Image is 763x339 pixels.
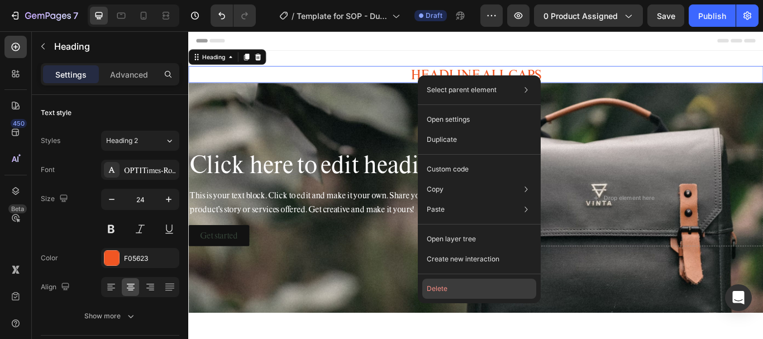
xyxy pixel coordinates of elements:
div: 450 [11,119,27,128]
div: OPTITimes-Roman [124,165,177,175]
span: Heading 2 [106,136,138,146]
div: Styles [41,136,60,146]
button: 7 [4,4,83,27]
p: Open settings [427,114,470,125]
div: Beta [8,204,27,213]
button: 0 product assigned [534,4,643,27]
button: Delete [422,279,536,299]
p: Duplicate [427,135,457,145]
span: Draft [426,11,442,21]
p: Select parent element [427,85,497,95]
div: Get started [13,231,58,247]
button: Show more [41,306,179,326]
div: Drop element here [484,190,543,199]
p: 7 [73,9,78,22]
div: Size [41,192,70,207]
span: Save [657,11,675,21]
div: Show more [84,311,136,322]
button: Publish [689,4,736,27]
span: Template for SOP - Duplicate ONLY [297,10,388,22]
div: Undo/Redo [211,4,256,27]
p: Custom code [427,164,469,174]
p: Open layer tree [427,234,476,244]
div: Text style [41,108,71,118]
div: Font [41,165,55,175]
p: Create new interaction [427,254,499,265]
div: Open Intercom Messenger [725,284,752,311]
div: Color [41,253,58,263]
div: Publish [698,10,726,22]
p: Settings [55,69,87,80]
p: Heading [54,40,175,53]
button: Heading 2 [101,131,179,151]
p: Advanced [110,69,148,80]
button: Save [647,4,684,27]
p: Copy [427,184,444,194]
span: / [292,10,294,22]
div: Align [41,280,72,295]
iframe: Design area [188,31,763,339]
span: 0 product assigned [543,10,618,22]
div: 0 [330,65,341,74]
p: Paste [427,204,445,214]
div: F05623 [124,254,177,264]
